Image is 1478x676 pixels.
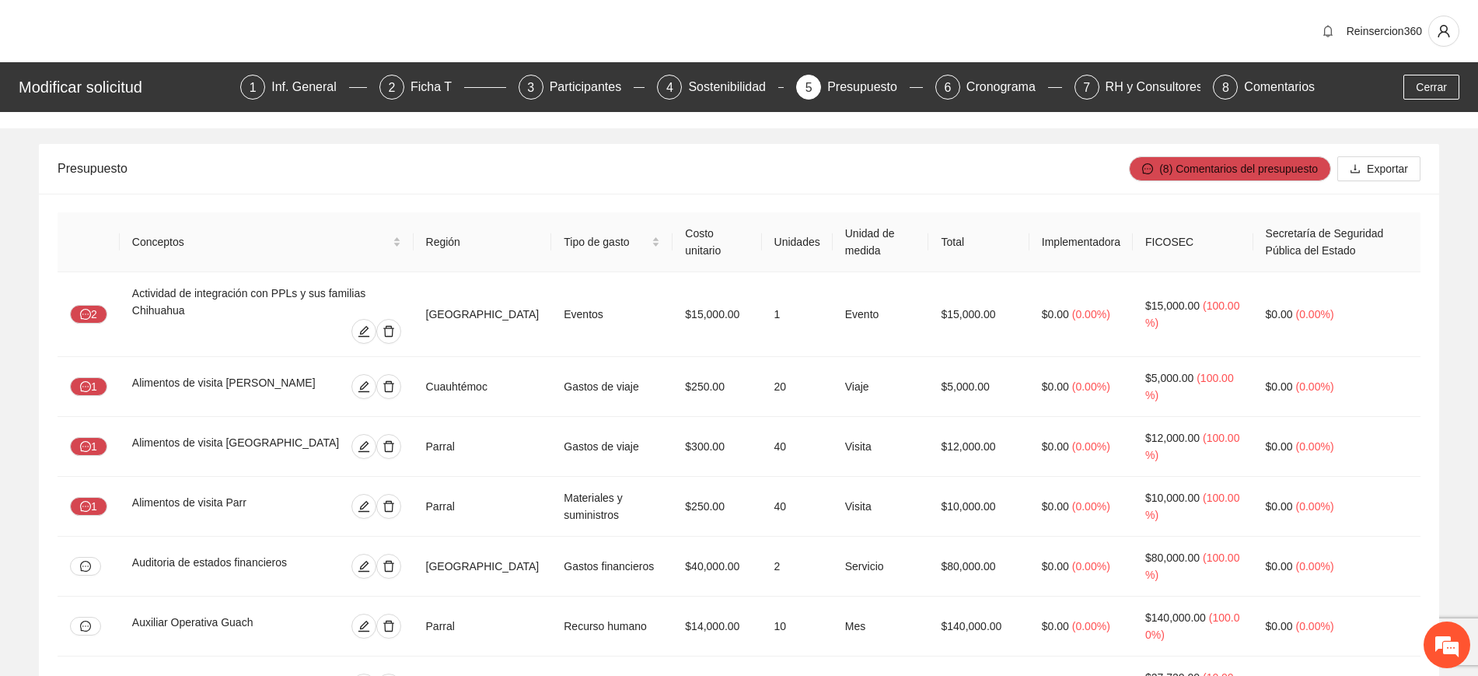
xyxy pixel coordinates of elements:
[833,357,929,417] td: Viaje
[377,500,400,513] span: delete
[70,557,101,576] button: message
[240,75,367,100] div: 1Inf. General
[1072,380,1110,393] span: ( 0.00% )
[928,357,1029,417] td: $5,000.00
[519,75,645,100] div: 3Participantes
[1222,81,1229,94] span: 8
[1244,75,1315,100] div: Comentarios
[1296,560,1334,573] span: ( 0.00% )
[673,597,761,657] td: $14,000.00
[352,325,376,338] span: edit
[1428,16,1459,47] button: user
[132,233,390,250] span: Conceptos
[1350,163,1361,176] span: download
[352,500,376,513] span: edit
[414,477,552,537] td: Parral
[80,501,91,513] span: message
[376,319,401,344] button: delete
[564,233,648,250] span: Tipo de gasto
[1159,160,1318,177] span: (8) Comentarios del presupuesto
[673,477,761,537] td: $250.00
[833,417,929,477] td: Visita
[1266,500,1293,513] span: $0.00
[762,537,833,597] td: 2
[250,81,257,94] span: 1
[1266,560,1293,573] span: $0.00
[805,81,812,94] span: 5
[388,81,395,94] span: 2
[762,212,833,272] th: Unidades
[1072,620,1110,632] span: ( 0.00% )
[1072,500,1110,513] span: ( 0.00% )
[414,212,552,272] th: Región
[351,319,376,344] button: edit
[827,75,910,100] div: Presupuesto
[1266,620,1293,632] span: $0.00
[928,597,1029,657] td: $140,000.00
[1266,308,1293,320] span: $0.00
[351,614,376,639] button: edit
[762,597,833,657] td: 10
[58,146,1129,191] div: Presupuesto
[132,285,401,319] div: Actividad de integración con PPLs y sus familias Chihuahua
[80,441,91,454] span: message
[80,381,91,394] span: message
[1296,308,1334,320] span: ( 0.00% )
[70,437,107,456] button: message1
[551,212,673,272] th: Tipo de gasto
[132,614,302,639] div: Auxiliar Operativa Guach
[132,434,345,459] div: Alimentos de visita [GEOGRAPHIC_DATA]
[551,477,673,537] td: Materiales y suministros
[833,272,929,357] td: Evento
[351,554,376,579] button: edit
[70,617,101,636] button: message
[833,477,929,537] td: Visita
[1296,440,1334,453] span: ( 0.00% )
[352,560,376,573] span: edit
[70,305,107,324] button: message2
[1347,25,1422,37] span: Reinsercion360
[673,212,761,272] th: Costo unitario
[966,75,1048,100] div: Cronograma
[1074,75,1201,100] div: 7RH y Consultores
[673,537,761,597] td: $40,000.00
[673,272,761,357] td: $15,000.00
[351,434,376,459] button: edit
[762,477,833,537] td: 40
[351,494,376,519] button: edit
[928,477,1029,537] td: $10,000.00
[1129,156,1331,181] button: message(8) Comentarios del presupuesto
[377,325,400,338] span: delete
[1145,372,1193,384] span: $5,000.00
[377,560,400,573] span: delete
[132,374,334,399] div: Alimentos de visita [PERSON_NAME]
[1042,620,1069,632] span: $0.00
[1042,308,1069,320] span: $0.00
[550,75,634,100] div: Participantes
[376,614,401,639] button: delete
[1337,156,1420,181] button: downloadExportar
[376,374,401,399] button: delete
[80,309,91,321] span: message
[1083,81,1090,94] span: 7
[688,75,778,100] div: Sostenibilidad
[1072,308,1110,320] span: ( 0.00% )
[1416,79,1447,96] span: Cerrar
[762,272,833,357] td: 1
[80,621,91,632] span: message
[935,75,1062,100] div: 6Cronograma
[551,417,673,477] td: Gastos de viaje
[80,561,91,572] span: message
[132,494,299,519] div: Alimentos de visita Parr
[377,620,400,632] span: delete
[1042,380,1069,393] span: $0.00
[1133,212,1253,272] th: FICOSEC
[666,81,673,94] span: 4
[551,357,673,417] td: Gastos de viaje
[1367,160,1408,177] span: Exportar
[928,212,1029,272] th: Total
[352,440,376,453] span: edit
[414,537,552,597] td: [GEOGRAPHIC_DATA]
[351,374,376,399] button: edit
[551,597,673,657] td: Recurso humano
